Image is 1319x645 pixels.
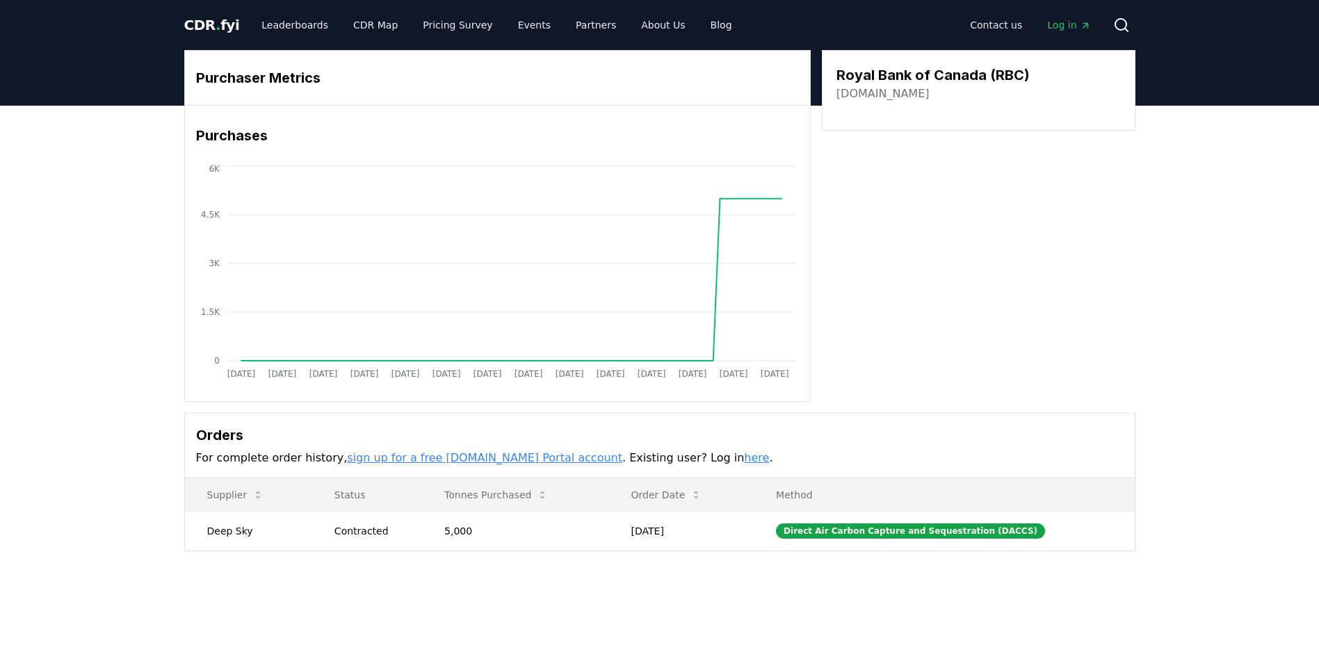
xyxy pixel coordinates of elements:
tspan: [DATE] [555,369,583,379]
tspan: 0 [214,356,220,366]
tspan: [DATE] [227,369,255,379]
h3: Purchaser Metrics [196,67,799,88]
span: CDR fyi [184,17,240,33]
nav: Main [959,13,1101,38]
button: Order Date [620,481,713,509]
a: Partners [565,13,627,38]
a: Blog [699,13,743,38]
tspan: 4.5K [201,210,220,220]
p: Status [323,488,411,502]
tspan: [DATE] [678,369,706,379]
span: Log in [1047,18,1090,32]
td: 5,000 [422,512,608,550]
tspan: [DATE] [596,369,624,379]
h3: Orders [196,425,1124,446]
button: Supplier [196,481,275,509]
a: Pricing Survey [412,13,503,38]
span: . [216,17,220,33]
a: CDR Map [342,13,409,38]
tspan: [DATE] [432,369,460,379]
a: [DOMAIN_NAME] [836,85,930,102]
p: For complete order history, . Existing user? Log in . [196,450,1124,466]
tspan: [DATE] [637,369,665,379]
p: Method [765,488,1123,502]
tspan: [DATE] [268,369,296,379]
a: About Us [630,13,696,38]
tspan: 6K [209,164,220,174]
tspan: [DATE] [760,369,788,379]
div: Contracted [334,524,411,538]
td: Deep Sky [185,512,312,550]
h3: Royal Bank of Canada (RBC) [836,65,1030,85]
button: Tonnes Purchased [433,481,559,509]
tspan: [DATE] [309,369,337,379]
tspan: [DATE] [719,369,747,379]
tspan: 1.5K [201,307,220,317]
td: [DATE] [609,512,754,550]
a: Events [507,13,562,38]
tspan: [DATE] [350,369,378,379]
a: Leaderboards [250,13,339,38]
tspan: 3K [209,259,220,268]
tspan: [DATE] [514,369,542,379]
nav: Main [250,13,743,38]
a: CDR.fyi [184,15,240,35]
div: Direct Air Carbon Capture and Sequestration (DACCS) [776,523,1045,539]
a: sign up for a free [DOMAIN_NAME] Portal account [347,451,622,464]
a: Log in [1036,13,1101,38]
tspan: [DATE] [391,369,419,379]
a: here [744,451,769,464]
a: Contact us [959,13,1033,38]
h3: Purchases [196,125,799,146]
tspan: [DATE] [473,369,501,379]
